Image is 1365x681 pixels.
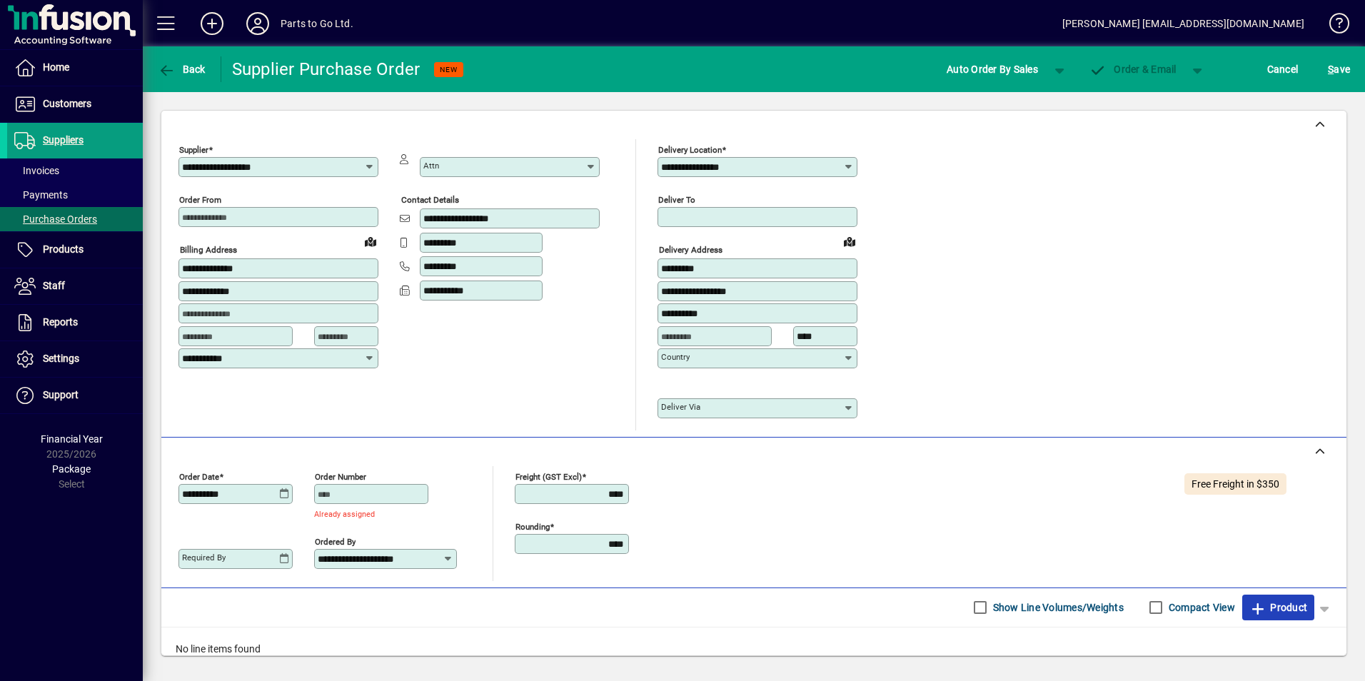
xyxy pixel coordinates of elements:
[161,627,1346,671] div: No line items found
[14,189,68,201] span: Payments
[7,86,143,122] a: Customers
[7,305,143,340] a: Reports
[43,280,65,291] span: Staff
[7,232,143,268] a: Products
[179,471,219,481] mat-label: Order date
[179,195,221,205] mat-label: Order from
[43,316,78,328] span: Reports
[1242,595,1314,620] button: Product
[1264,56,1302,82] button: Cancel
[1166,600,1235,615] label: Compact View
[947,58,1038,81] span: Auto Order By Sales
[158,64,206,75] span: Back
[661,402,700,412] mat-label: Deliver via
[43,353,79,364] span: Settings
[315,471,366,481] mat-label: Order number
[14,165,59,176] span: Invoices
[154,56,209,82] button: Back
[515,471,582,481] mat-label: Freight (GST excl)
[43,243,84,255] span: Products
[515,521,550,531] mat-label: Rounding
[1319,3,1347,49] a: Knowledge Base
[182,553,226,563] mat-label: Required by
[7,158,143,183] a: Invoices
[661,352,690,362] mat-label: Country
[1082,56,1184,82] button: Order & Email
[1192,478,1279,490] span: Free Freight in $350
[990,600,1124,615] label: Show Line Volumes/Weights
[14,213,97,225] span: Purchase Orders
[43,389,79,400] span: Support
[179,145,208,155] mat-label: Supplier
[838,230,861,253] a: View on map
[1089,64,1177,75] span: Order & Email
[143,56,221,82] app-page-header-button: Back
[1062,12,1304,35] div: [PERSON_NAME] [EMAIL_ADDRESS][DOMAIN_NAME]
[1328,64,1334,75] span: S
[658,195,695,205] mat-label: Deliver To
[423,161,439,171] mat-label: Attn
[7,183,143,207] a: Payments
[7,207,143,231] a: Purchase Orders
[232,58,420,81] div: Supplier Purchase Order
[281,12,353,35] div: Parts to Go Ltd.
[7,378,143,413] a: Support
[1328,58,1350,81] span: ave
[440,65,458,74] span: NEW
[41,433,103,445] span: Financial Year
[43,134,84,146] span: Suppliers
[43,61,69,73] span: Home
[1324,56,1354,82] button: Save
[359,230,382,253] a: View on map
[7,268,143,304] a: Staff
[189,11,235,36] button: Add
[1249,596,1307,619] span: Product
[658,145,722,155] mat-label: Delivery Location
[43,98,91,109] span: Customers
[7,50,143,86] a: Home
[1267,58,1299,81] span: Cancel
[940,56,1045,82] button: Auto Order By Sales
[52,463,91,475] span: Package
[235,11,281,36] button: Profile
[315,537,356,547] mat-label: Ordered by
[7,341,143,377] a: Settings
